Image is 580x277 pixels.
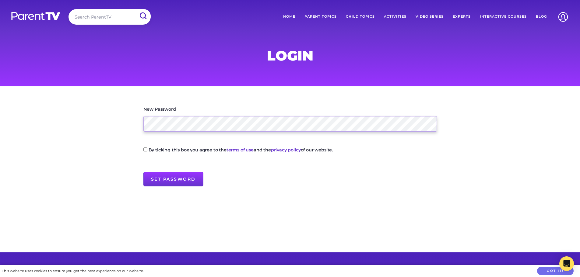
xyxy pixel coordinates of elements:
[149,148,333,152] label: By ticking this box you agree to the and the of our website.
[475,9,531,24] a: Interactive Courses
[2,268,144,274] div: This website uses cookies to ensure you get the best experience on our website.
[300,9,341,24] a: Parent Topics
[143,172,203,186] input: Set Password
[143,50,437,62] h1: Login
[11,12,61,20] img: parenttv-logo-white.4c85aaf.svg
[559,256,574,271] div: Open Intercom Messenger
[379,9,411,24] a: Activities
[411,9,448,24] a: Video Series
[135,9,151,23] input: Submit
[448,9,475,24] a: Experts
[555,9,571,25] img: Account
[531,9,551,24] a: Blog
[279,9,300,24] a: Home
[227,147,254,153] a: terms of use
[341,9,379,24] a: Child Topics
[143,107,176,111] label: New Password
[537,267,574,275] button: Got it!
[69,9,151,25] input: Search ParentTV
[271,147,301,153] a: privacy policy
